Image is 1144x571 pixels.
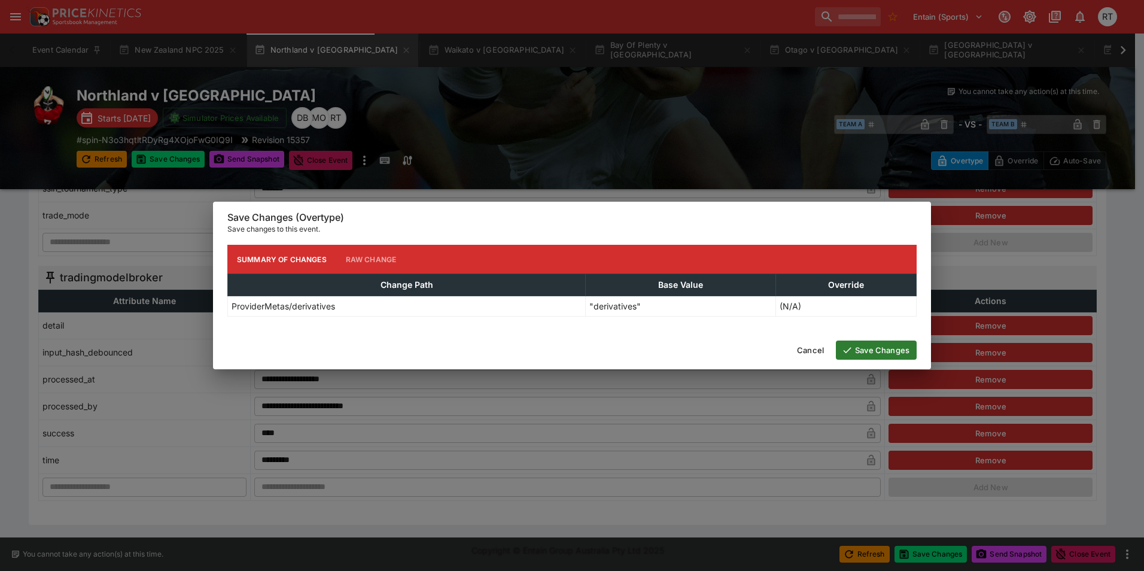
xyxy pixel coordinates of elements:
th: Change Path [228,274,586,296]
td: (N/A) [776,296,917,317]
h6: Save Changes (Overtype) [227,211,917,224]
p: Save changes to this event. [227,223,917,235]
button: Cancel [790,341,831,360]
button: Save Changes [836,341,917,360]
td: "derivatives" [586,296,776,317]
p: ProviderMetas/derivatives [232,300,335,312]
th: Base Value [586,274,776,296]
button: Raw Change [336,245,406,274]
th: Override [776,274,917,296]
button: Summary of Changes [227,245,336,274]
